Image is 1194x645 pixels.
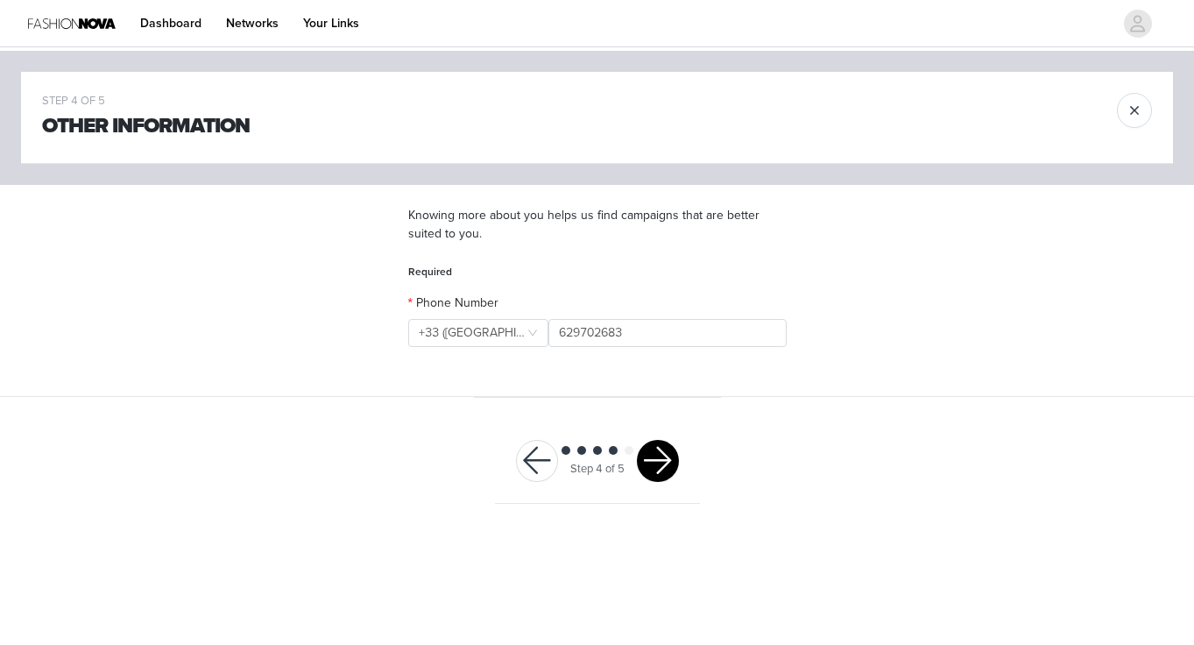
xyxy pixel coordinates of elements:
input: (000) 000-0000 [548,319,787,347]
img: Fashion Nova Logo [28,4,116,43]
div: STEP 4 OF 5 [42,93,250,110]
h5: Required [408,264,787,280]
h1: Other Information [42,110,250,142]
a: Your Links [293,4,370,43]
p: Knowing more about you helps us find campaigns that are better suited to you. [408,206,787,243]
div: +33 (France) [419,320,526,346]
a: Dashboard [130,4,212,43]
div: Step 4 of 5 [570,461,625,478]
a: Networks [215,4,289,43]
i: icon: down [527,328,538,340]
label: Phone Number [408,295,498,310]
div: avatar [1129,10,1146,38]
